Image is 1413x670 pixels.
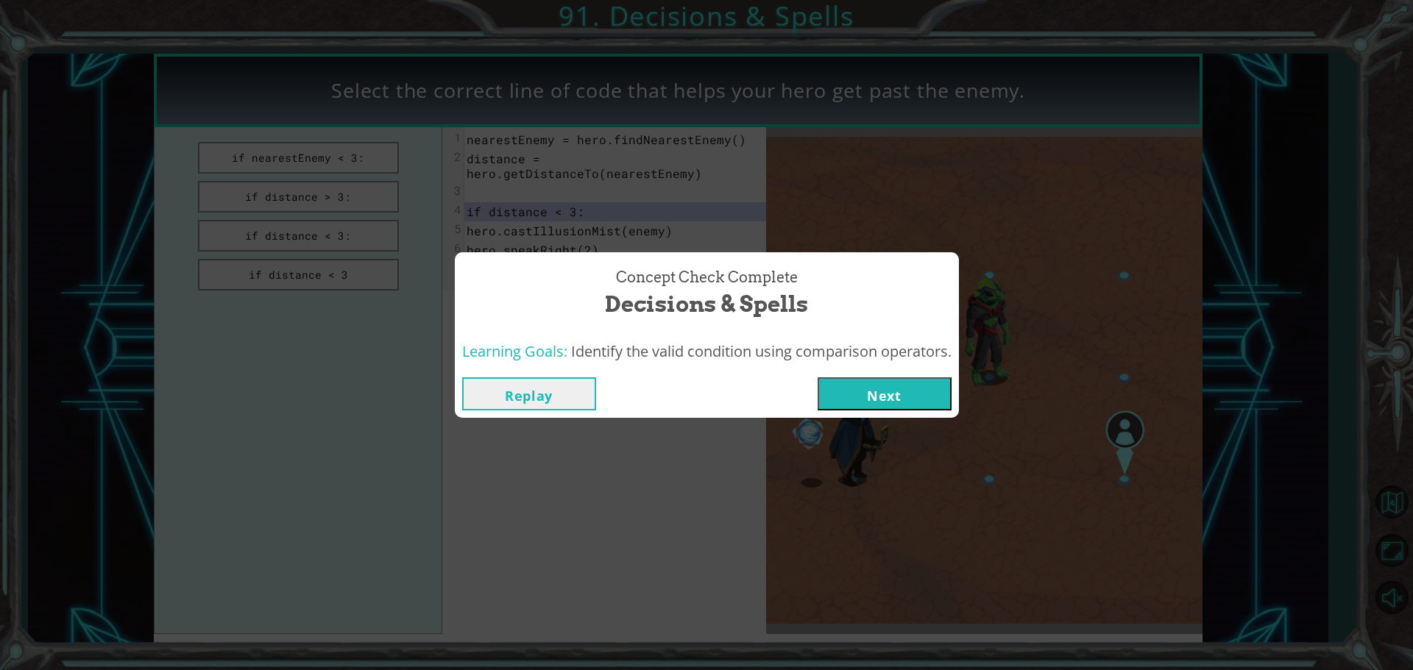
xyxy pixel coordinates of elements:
span: Learning Goals: [462,341,567,361]
button: Replay [462,377,596,410]
span: Decisions & Spells [605,288,808,320]
span: Concept Check Complete [616,267,798,288]
button: Next [818,377,952,410]
span: Identify the valid condition using comparison operators. [571,341,952,361]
